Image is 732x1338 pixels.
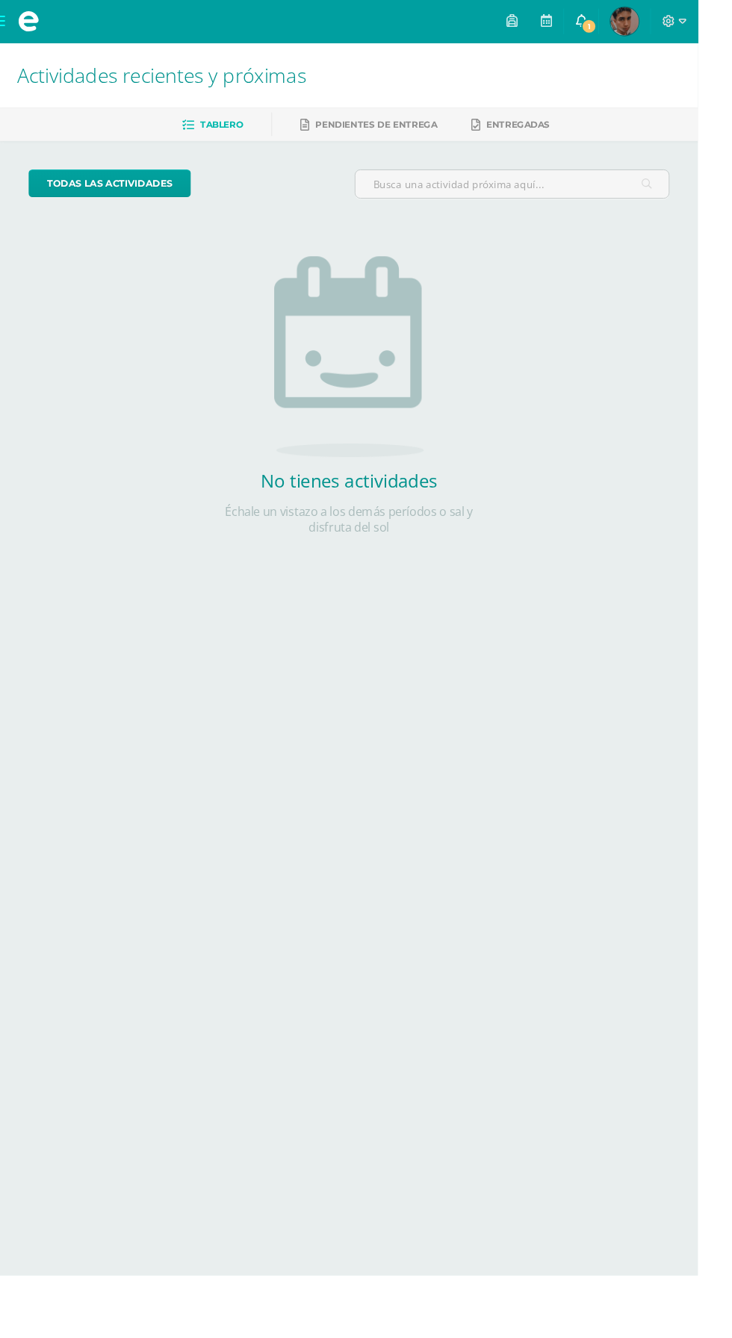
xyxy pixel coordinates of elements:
img: no_activities.png [288,269,444,479]
h2: No tienes actividades [217,491,515,517]
span: Pendientes de entrega [331,125,459,136]
span: Actividades recientes y próximas [18,64,321,93]
span: Entregadas [510,125,577,136]
input: Busca una actividad próxima aquí... [373,178,701,208]
img: 9f0756336bf76ef3afc8cadeb96d1fce.png [640,7,670,37]
a: Tablero [191,119,255,143]
p: Échale un vistazo a los demás períodos o sal y disfruta del sol [217,529,515,561]
a: todas las Actividades [30,178,200,207]
a: Pendientes de entrega [315,119,459,143]
span: 1 [610,19,626,36]
a: Entregadas [494,119,577,143]
span: Tablero [210,125,255,136]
